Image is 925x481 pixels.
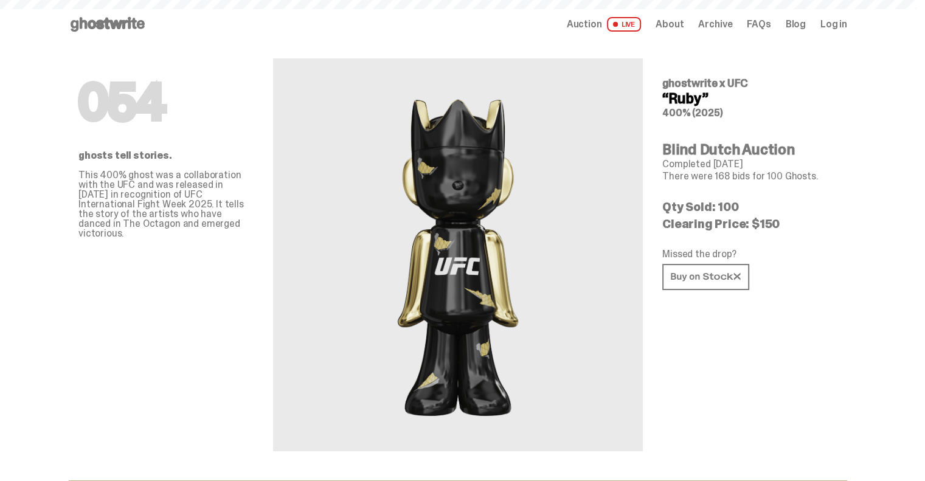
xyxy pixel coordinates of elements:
[662,142,837,157] h4: Blind Dutch Auction
[662,171,837,181] p: There were 168 bids for 100 Ghosts.
[78,78,254,126] h1: 054
[662,106,722,119] span: 400% (2025)
[78,151,254,161] p: ghosts tell stories.
[567,17,641,32] a: Auction LIVE
[786,19,806,29] a: Blog
[662,91,837,106] h4: “Ruby”
[747,19,771,29] a: FAQs
[820,19,847,29] a: Log in
[386,88,530,422] img: UFC&ldquo;Ruby&rdquo;
[698,19,732,29] a: Archive
[656,19,684,29] a: About
[662,76,748,91] span: ghostwrite x UFC
[607,17,642,32] span: LIVE
[662,249,837,259] p: Missed the drop?
[567,19,602,29] span: Auction
[662,218,837,230] p: Clearing Price: $150
[78,170,254,238] p: This 400% ghost was a collaboration with the UFC and was released in [DATE] in recognition of UFC...
[662,159,837,169] p: Completed [DATE]
[662,201,837,213] p: Qty Sold: 100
